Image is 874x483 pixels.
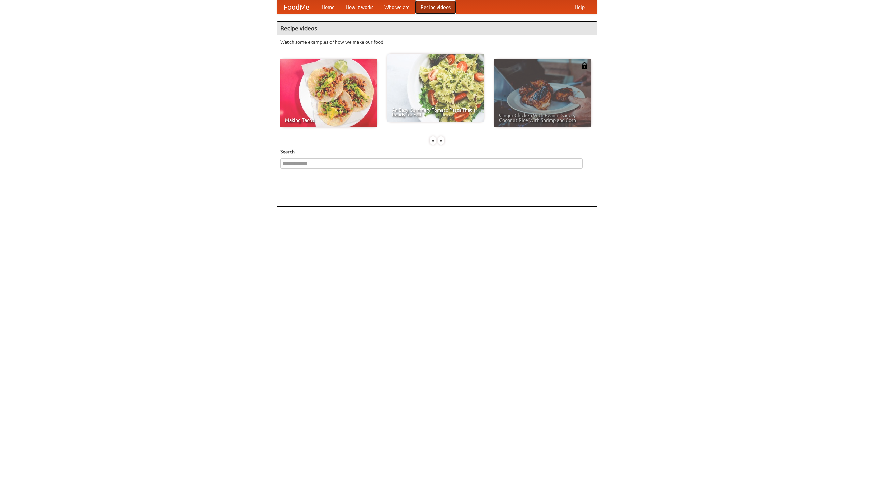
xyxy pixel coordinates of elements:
img: 483408.png [581,62,588,69]
div: » [438,136,444,145]
span: Making Tacos [285,118,372,123]
div: « [430,136,436,145]
a: Making Tacos [280,59,377,127]
h5: Search [280,148,594,155]
a: Recipe videos [415,0,456,14]
a: Home [316,0,340,14]
p: Watch some examples of how we make our food! [280,39,594,45]
a: Who we are [379,0,415,14]
h4: Recipe videos [277,22,597,35]
a: An Easy, Summery Tomato Pasta That's Ready for Fall [387,54,484,122]
a: FoodMe [277,0,316,14]
a: Help [569,0,590,14]
span: An Easy, Summery Tomato Pasta That's Ready for Fall [392,108,479,117]
a: How it works [340,0,379,14]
